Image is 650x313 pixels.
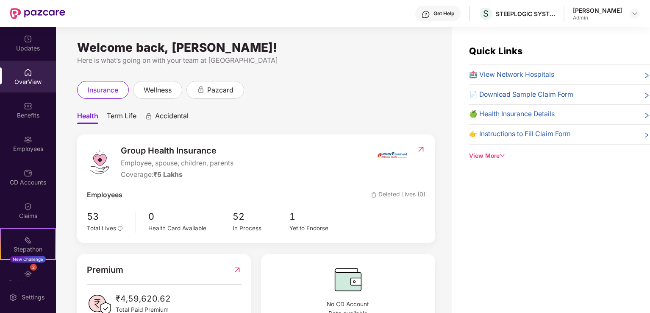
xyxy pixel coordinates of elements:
div: New Challenge [10,256,46,263]
span: 👉 Instructions to Fill Claim Form [469,129,571,140]
div: 2 [30,264,37,271]
span: down [500,153,506,159]
img: svg+xml;base64,PHN2ZyBpZD0iSGVscC0zMngzMiIgeG1sbnM9Imh0dHA6Ly93d3cudzMub3JnLzIwMDAvc3ZnIiB3aWR0aD... [422,10,430,19]
img: svg+xml;base64,PHN2ZyBpZD0iQ0RfQWNjb3VudHMiIGRhdGEtbmFtZT0iQ0QgQWNjb3VudHMiIHhtbG5zPSJodHRwOi8vd3... [24,169,32,177]
div: Get Help [433,10,454,17]
div: View More [469,151,650,161]
div: Welcome back, [PERSON_NAME]! [77,44,435,51]
div: [PERSON_NAME] [573,6,622,14]
span: 1 [289,210,346,224]
span: Total Lives [87,225,116,232]
img: svg+xml;base64,PHN2ZyBpZD0iU2V0dGluZy0yMHgyMCIgeG1sbnM9Imh0dHA6Ly93d3cudzMub3JnLzIwMDAvc3ZnIiB3aW... [9,293,17,302]
span: Employees [87,190,122,201]
span: 52 [233,210,289,224]
img: New Pazcare Logo [10,8,65,19]
img: svg+xml;base64,PHN2ZyBpZD0iSG9tZSIgeG1sbnM9Imh0dHA6Ly93d3cudzMub3JnLzIwMDAvc3ZnIiB3aWR0aD0iMjAiIG... [24,68,32,77]
span: 📄 Download Sample Claim Form [469,89,573,100]
div: Yet to Endorse [289,224,346,233]
span: wellness [144,85,172,95]
img: svg+xml;base64,PHN2ZyBpZD0iVXBkYXRlZCIgeG1sbnM9Imh0dHA6Ly93d3cudzMub3JnLzIwMDAvc3ZnIiB3aWR0aD0iMj... [24,35,32,43]
img: svg+xml;base64,PHN2ZyBpZD0iQmVuZWZpdHMiIHhtbG5zPSJodHRwOi8vd3d3LnczLm9yZy8yMDAwL3N2ZyIgd2lkdGg9Ij... [24,102,32,110]
span: 53 [87,210,129,224]
div: In Process [233,224,289,233]
span: insurance [88,85,118,95]
img: RedirectIcon [417,145,425,154]
span: 0 [148,210,233,224]
span: Accidental [155,112,189,124]
img: svg+xml;base64,PHN2ZyB4bWxucz0iaHR0cDovL3d3dy53My5vcmcvMjAwMC9zdmciIHdpZHRoPSIyMSIgaGVpZ2h0PSIyMC... [24,236,32,244]
img: CDBalanceIcon [271,263,425,296]
div: Settings [19,293,47,302]
span: right [643,71,650,80]
div: animation [145,112,153,120]
span: info-circle [118,226,123,231]
span: Group Health Insurance [121,144,233,157]
img: svg+xml;base64,PHN2ZyBpZD0iRW1wbG95ZWVzIiB4bWxucz0iaHR0cDovL3d3dy53My5vcmcvMjAwMC9zdmciIHdpZHRoPS... [24,135,32,144]
span: 🏥 View Network Hospitals [469,70,554,80]
div: animation [197,86,205,93]
span: Employee, spouse, children, parents [121,158,233,169]
span: Health [77,112,98,124]
div: Health Card Available [148,224,233,233]
span: S [483,8,489,19]
div: Coverage: [121,170,233,180]
img: deleteIcon [371,192,377,198]
span: Deleted Lives (0) [371,190,425,201]
img: svg+xml;base64,PHN2ZyBpZD0iRW5kb3JzZW1lbnRzIiB4bWxucz0iaHR0cDovL3d3dy53My5vcmcvMjAwMC9zdmciIHdpZH... [24,269,32,278]
div: STEEPLOGIC SYSTEMS PRIVATE LIMITED [496,10,555,18]
div: Here is what’s going on with your team at [GEOGRAPHIC_DATA] [77,55,435,66]
span: ₹5 Lakhs [153,170,183,179]
img: RedirectIcon [233,263,242,277]
span: 🍏 Health Insurance Details [469,109,555,120]
span: Term Life [107,112,136,124]
div: Stepathon [1,245,55,254]
div: Admin [573,14,622,21]
span: right [643,91,650,100]
img: insurerIcon [376,144,408,165]
img: logo [87,149,112,175]
span: ₹4,59,620.62 [116,292,171,305]
img: svg+xml;base64,PHN2ZyBpZD0iRHJvcGRvd24tMzJ4MzIiIHhtbG5zPSJodHRwOi8vd3d3LnczLm9yZy8yMDAwL3N2ZyIgd2... [631,10,638,17]
span: right [643,131,650,140]
span: right [643,111,650,120]
img: svg+xml;base64,PHN2ZyBpZD0iQ2xhaW0iIHhtbG5zPSJodHRwOi8vd3d3LnczLm9yZy8yMDAwL3N2ZyIgd2lkdGg9IjIwIi... [24,202,32,211]
span: Premium [87,263,123,277]
span: Quick Links [469,45,522,56]
span: pazcard [207,85,233,95]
